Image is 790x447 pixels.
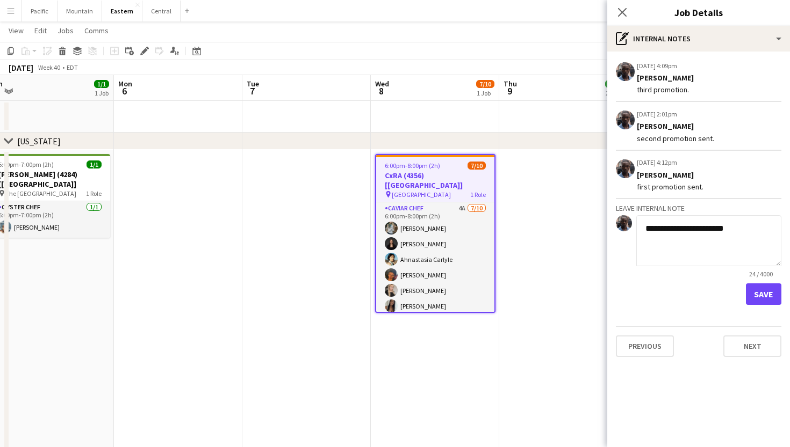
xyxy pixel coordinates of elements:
[477,89,494,97] div: 1 Job
[30,24,51,38] a: Edit
[117,85,132,97] span: 6
[87,160,102,168] span: 1/1
[470,190,486,199] span: 1 Role
[142,1,181,21] button: Central
[637,170,781,180] div: [PERSON_NAME]
[637,62,677,70] div: [DATE] 4:09pm
[468,162,486,170] span: 7/10
[637,85,781,94] div: third promotion.
[746,283,781,305] button: Save
[58,26,74,35] span: Jobs
[67,63,78,71] div: EDT
[637,110,677,118] div: [DATE] 2:01pm
[605,80,620,88] span: 2/2
[9,26,24,35] span: View
[504,79,517,89] span: Thu
[637,73,781,83] div: [PERSON_NAME]
[637,158,677,166] div: [DATE] 4:12pm
[385,162,440,170] span: 6:00pm-8:00pm (2h)
[53,24,78,38] a: Jobs
[94,80,109,88] span: 1/1
[607,5,790,19] h3: Job Details
[34,26,47,35] span: Edit
[392,190,451,199] span: [GEOGRAPHIC_DATA]
[606,89,622,97] div: 2 Jobs
[4,24,28,38] a: View
[86,189,102,197] span: 1 Role
[376,202,494,379] app-card-role: Caviar Chef4A7/106:00pm-8:00pm (2h)[PERSON_NAME][PERSON_NAME]Ahnastasia Carlyle[PERSON_NAME][PERS...
[9,62,33,73] div: [DATE]
[723,335,781,357] button: Next
[5,189,76,197] span: The [GEOGRAPHIC_DATA]
[375,154,495,313] app-job-card: 6:00pm-8:00pm (2h)7/10CxRA (4356) [[GEOGRAPHIC_DATA]] [GEOGRAPHIC_DATA]1 RoleCaviar Chef4A7/106:0...
[502,85,517,97] span: 9
[375,79,389,89] span: Wed
[376,171,494,190] h3: CxRA (4356) [[GEOGRAPHIC_DATA]]
[247,79,259,89] span: Tue
[80,24,113,38] a: Comms
[374,85,389,97] span: 8
[607,26,790,52] div: Internal notes
[637,121,781,131] div: [PERSON_NAME]
[637,182,781,192] div: first promotion sent.
[245,85,259,97] span: 7
[637,134,781,143] div: second promotion sent.
[118,79,132,89] span: Mon
[102,1,142,21] button: Eastern
[84,26,109,35] span: Comms
[476,80,494,88] span: 7/10
[35,63,62,71] span: Week 40
[616,335,674,357] button: Previous
[741,270,781,278] span: 24 / 4000
[58,1,102,21] button: Mountain
[95,89,109,97] div: 1 Job
[17,136,61,146] div: [US_STATE]
[22,1,58,21] button: Pacific
[616,203,781,213] h3: Leave internal note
